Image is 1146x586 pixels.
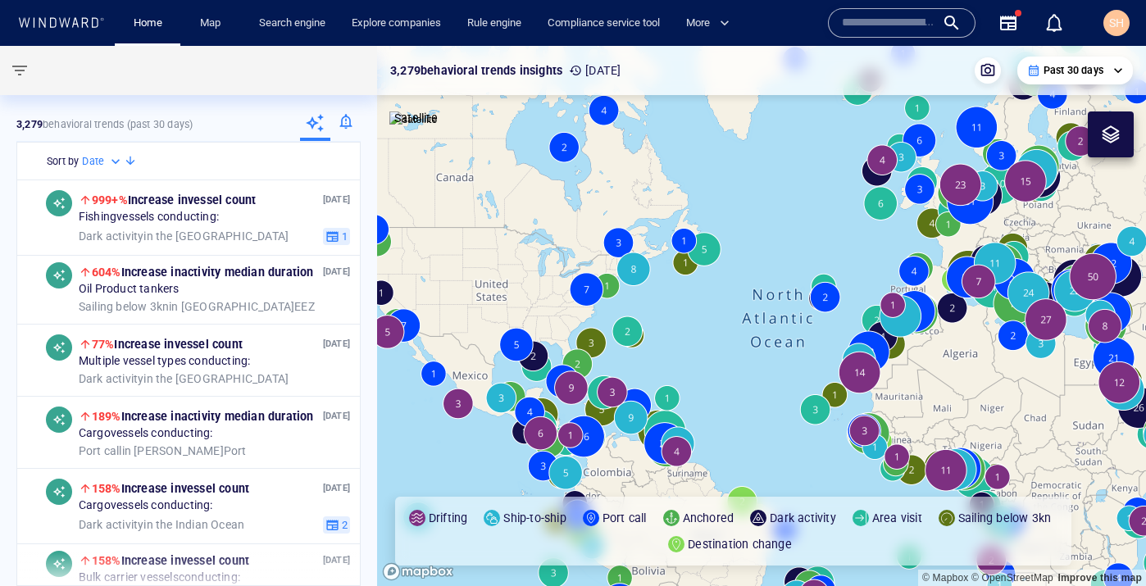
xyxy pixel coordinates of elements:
[127,9,169,38] a: Home
[1076,512,1134,574] iframe: Chat
[461,9,528,38] a: Rule engine
[683,508,734,528] p: Anchored
[79,498,213,513] span: Cargo vessels conducting:
[79,426,213,441] span: Cargo vessels conducting:
[121,9,174,38] button: Home
[79,299,169,312] span: Sailing below 3kn
[82,153,124,170] div: Date
[922,572,968,584] a: Mapbox
[872,508,922,528] p: Area visit
[193,9,233,38] a: Map
[323,516,350,534] button: 2
[394,108,438,128] p: Satellite
[323,264,350,279] p: [DATE]
[688,534,792,554] p: Destination change
[79,443,122,457] span: Port call
[541,9,666,38] a: Compliance service tool
[82,153,104,170] h6: Date
[79,229,144,242] span: Dark activity
[92,338,115,351] span: 77%
[79,210,219,225] span: Fishing vessels conducting:
[92,338,243,351] span: Increase in vessel count
[1100,7,1133,39] button: SH
[971,572,1053,584] a: OpenStreetMap
[92,410,314,423] span: Increase in activity median duration
[390,61,562,80] p: 3,279 behavioral trends insights
[187,9,239,38] button: Map
[1044,63,1103,78] p: Past 30 days
[339,229,348,243] span: 1
[429,508,468,528] p: Drifting
[1057,572,1142,584] a: Map feedback
[323,227,350,245] button: 1
[323,408,350,424] p: [DATE]
[92,266,314,279] span: Increase in activity median duration
[79,371,144,384] span: Dark activity
[79,354,251,369] span: Multiple vessel types conducting:
[958,508,1051,528] p: Sailing below 3kn
[92,482,121,495] span: 158%
[1044,13,1064,33] div: Notification center
[92,266,121,279] span: 604%
[79,517,244,532] span: in the Indian Ocean
[16,118,43,130] strong: 3,279
[47,153,79,170] h6: Sort by
[79,371,289,386] span: in the [GEOGRAPHIC_DATA]
[92,193,257,207] span: Increase in vessel count
[92,410,121,423] span: 189%
[79,282,180,297] span: Oil Product tankers
[79,229,289,243] span: in the [GEOGRAPHIC_DATA]
[323,336,350,352] p: [DATE]
[79,517,144,530] span: Dark activity
[503,508,566,528] p: Ship-to-ship
[252,9,332,38] a: Search engine
[680,9,744,38] button: More
[569,61,621,80] p: [DATE]
[79,443,247,458] span: in [PERSON_NAME] Port
[323,192,350,207] p: [DATE]
[389,111,438,128] img: satellite
[686,14,730,33] span: More
[382,562,454,581] a: Mapbox logo
[770,508,836,528] p: Dark activity
[345,9,448,38] a: Explore companies
[1109,16,1124,30] span: SH
[603,508,647,528] p: Port call
[339,517,348,532] span: 2
[92,482,249,495] span: Increase in vessel count
[1027,63,1123,78] div: Past 30 days
[323,480,350,496] p: [DATE]
[92,193,128,207] span: 999+%
[377,46,1146,586] canvas: Map
[79,299,315,314] span: in [GEOGRAPHIC_DATA] EEZ
[16,117,193,132] p: behavioral trends (Past 30 days)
